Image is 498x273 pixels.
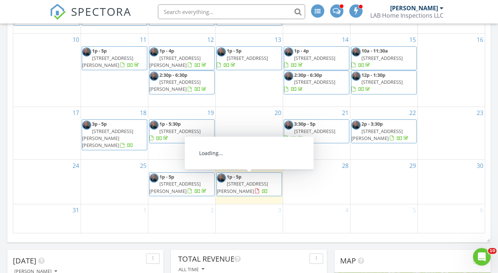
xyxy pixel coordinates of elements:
[82,46,147,70] a: 1p - 5p [STREET_ADDRESS][PERSON_NAME]
[475,107,485,119] a: Go to August 23, 2025
[417,160,485,204] td: Go to August 30, 2025
[82,119,147,150] a: 3p - 5p [STREET_ADDRESS][PERSON_NAME][PERSON_NAME]
[149,72,159,81] img: profile_pic__.png
[159,173,174,180] span: 1p - 5p
[350,160,417,204] td: Go to August 29, 2025
[352,121,361,130] img: profile_pic__.png
[81,160,148,204] td: Go to August 25, 2025
[350,34,417,107] td: Go to August 15, 2025
[149,55,201,68] span: [STREET_ADDRESS][PERSON_NAME]
[82,121,91,130] img: profile_pic__.png
[475,34,485,46] a: Go to August 16, 2025
[13,107,81,160] td: Go to August 17, 2025
[149,71,215,94] a: 2:30p - 6:30p [STREET_ADDRESS][PERSON_NAME]
[350,204,417,233] td: Go to September 5, 2025
[81,204,148,233] td: Go to September 1, 2025
[13,34,81,107] td: Go to August 10, 2025
[352,128,403,141] span: [STREET_ADDRESS][PERSON_NAME]
[351,46,417,70] a: 10a - 11:30a [STREET_ADDRESS]
[149,173,159,183] img: profile_pic__.png
[361,55,403,61] span: [STREET_ADDRESS]
[408,160,417,172] a: Go to August 29, 2025
[216,46,282,70] a: 1p - 5p [STREET_ADDRESS]
[82,55,133,68] span: [STREET_ADDRESS][PERSON_NAME]
[294,79,335,85] span: [STREET_ADDRESS]
[159,47,174,54] span: 1p - 4p
[148,160,215,204] td: Go to August 26, 2025
[149,3,201,24] a: 3p - 5p [STREET_ADDRESS]
[352,121,410,141] a: 2p - 3:30p [STREET_ADDRESS][PERSON_NAME]
[294,55,335,61] span: [STREET_ADDRESS]
[276,204,283,216] a: Go to September 3, 2025
[50,4,66,20] img: The Best Home Inspection Software - Spectora
[13,160,81,204] td: Go to August 24, 2025
[227,173,241,180] span: 1p - 5p
[352,47,361,57] img: profile_pic__.png
[92,121,107,127] span: 3p - 5p
[217,173,268,194] a: 1p - 5p [STREET_ADDRESS][PERSON_NAME]
[215,160,283,204] td: Go to August 27, 2025
[215,34,283,107] td: Go to August 13, 2025
[149,46,215,70] a: 1p - 4p [STREET_ADDRESS][PERSON_NAME]
[206,107,215,119] a: Go to August 19, 2025
[478,204,485,216] a: Go to September 6, 2025
[71,107,81,119] a: Go to August 17, 2025
[209,204,215,216] a: Go to September 2, 2025
[216,172,282,196] a: 1p - 5p [STREET_ADDRESS][PERSON_NAME]
[352,72,361,81] img: profile_pic__.png
[149,47,159,57] img: profile_pic__.png
[344,204,350,216] a: Go to September 4, 2025
[411,204,417,216] a: Go to September 5, 2025
[273,34,283,46] a: Go to August 13, 2025
[284,71,349,94] a: 2:30p - 6:30p [STREET_ADDRESS]
[283,160,350,204] td: Go to August 28, 2025
[350,107,417,160] td: Go to August 22, 2025
[71,160,81,172] a: Go to August 24, 2025
[215,107,283,160] td: Go to August 20, 2025
[488,248,497,254] span: 10
[92,47,107,54] span: 1p - 5p
[294,47,309,54] span: 1p - 4p
[294,72,322,78] span: 2:30p - 6:30p
[50,10,131,25] a: SPECTORA
[217,173,226,183] img: profile_pic__.png
[82,47,91,57] img: profile_pic__.png
[273,107,283,119] a: Go to August 20, 2025
[159,72,187,78] span: 2:30p - 6:30p
[417,107,485,160] td: Go to August 23, 2025
[71,4,131,19] span: SPECTORA
[351,119,417,143] a: 2p - 3:30p [STREET_ADDRESS][PERSON_NAME]
[352,47,403,68] a: 10a - 11:30a [STREET_ADDRESS]
[273,160,283,172] a: Go to August 27, 2025
[13,256,36,266] span: [DATE]
[475,160,485,172] a: Go to August 30, 2025
[148,204,215,233] td: Go to September 2, 2025
[390,4,438,12] div: [PERSON_NAME]
[283,107,350,160] td: Go to August 21, 2025
[284,47,293,57] img: profile_pic__.png
[149,121,159,130] img: profile_pic__.png
[361,79,403,85] span: [STREET_ADDRESS]
[14,3,66,24] a: 1p - 4p [STREET_ADDRESS]
[149,79,201,92] span: [STREET_ADDRESS][PERSON_NAME]
[148,34,215,107] td: Go to August 12, 2025
[138,34,148,46] a: Go to August 11, 2025
[217,47,226,57] img: profile_pic__.png
[149,72,208,92] a: 2:30p - 6:30p [STREET_ADDRESS][PERSON_NAME]
[82,121,133,148] a: 3p - 5p [STREET_ADDRESS][PERSON_NAME][PERSON_NAME]
[138,107,148,119] a: Go to August 18, 2025
[283,204,350,233] td: Go to September 4, 2025
[284,72,335,92] a: 2:30p - 6:30p [STREET_ADDRESS]
[227,55,268,61] span: [STREET_ADDRESS]
[284,72,293,81] img: profile_pic__.png
[82,128,133,148] span: [STREET_ADDRESS][PERSON_NAME][PERSON_NAME]
[340,160,350,172] a: Go to August 28, 2025
[71,204,81,216] a: Go to August 31, 2025
[340,256,356,266] span: Map
[215,204,283,233] td: Go to September 3, 2025
[148,107,215,160] td: Go to August 19, 2025
[473,248,491,266] iframe: Intercom live chat
[81,34,148,107] td: Go to August 11, 2025
[294,128,335,134] span: [STREET_ADDRESS]
[284,121,293,130] img: profile_pic__.png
